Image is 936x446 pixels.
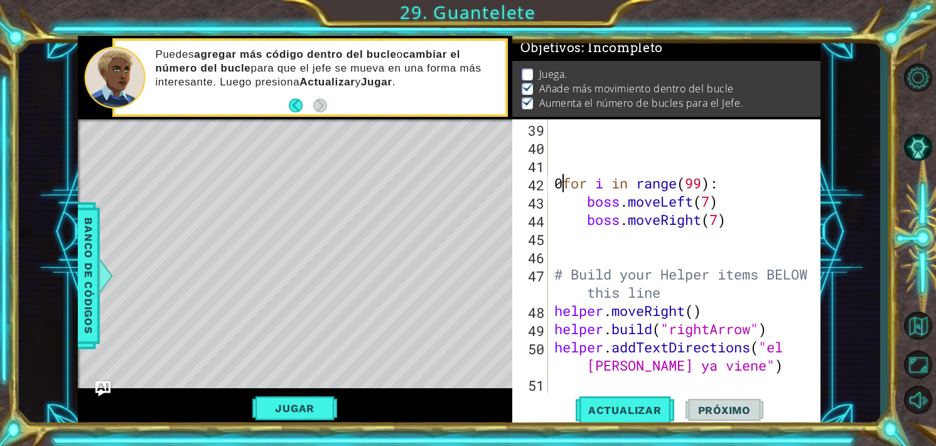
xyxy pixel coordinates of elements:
[299,76,355,88] strong: Actualizar
[515,176,548,194] div: 42
[539,82,734,95] p: Añade más movimiento dentro del bucle
[539,67,568,81] p: Juega.
[515,249,548,267] div: 46
[252,396,337,420] button: Jugar
[515,158,548,176] div: 41
[78,210,99,340] span: Banco de códigos
[576,394,674,425] button: Actualizar
[576,404,674,416] span: Actualizar
[515,340,548,376] div: 50
[155,48,460,74] strong: cambiar el número del bucle
[515,212,548,231] div: 44
[522,96,534,106] img: Check mark for checkbox
[515,121,548,139] div: 39
[515,231,548,249] div: 45
[194,48,396,60] strong: agregar más código dentro del bucle
[522,82,534,92] img: Check mark for checkbox
[515,376,548,394] div: 51
[515,267,548,303] div: 47
[900,349,936,381] button: Maximizar navegador
[900,62,936,94] button: Opciones de nivel
[515,303,548,322] div: 48
[900,384,936,415] button: Sonido apagado
[289,99,313,112] button: Back
[686,404,763,416] span: Próximo
[515,139,548,158] div: 40
[900,132,936,163] button: Pista IA
[520,40,664,56] span: Objetivos
[539,96,744,110] p: Aumenta el número de bucles para el Jefe.
[581,40,663,55] span: : Incompleto
[900,308,936,344] button: Volver al mapa
[361,76,392,88] strong: Jugar
[515,194,548,212] div: 43
[95,381,110,396] button: Ask AI
[515,322,548,340] div: 49
[900,306,936,347] a: Volver al mapa
[313,99,327,112] button: Next
[155,48,496,89] p: Puedes o para que el jefe se mueva en una forma más interesante. Luego presiona y .
[686,394,763,425] button: Próximo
